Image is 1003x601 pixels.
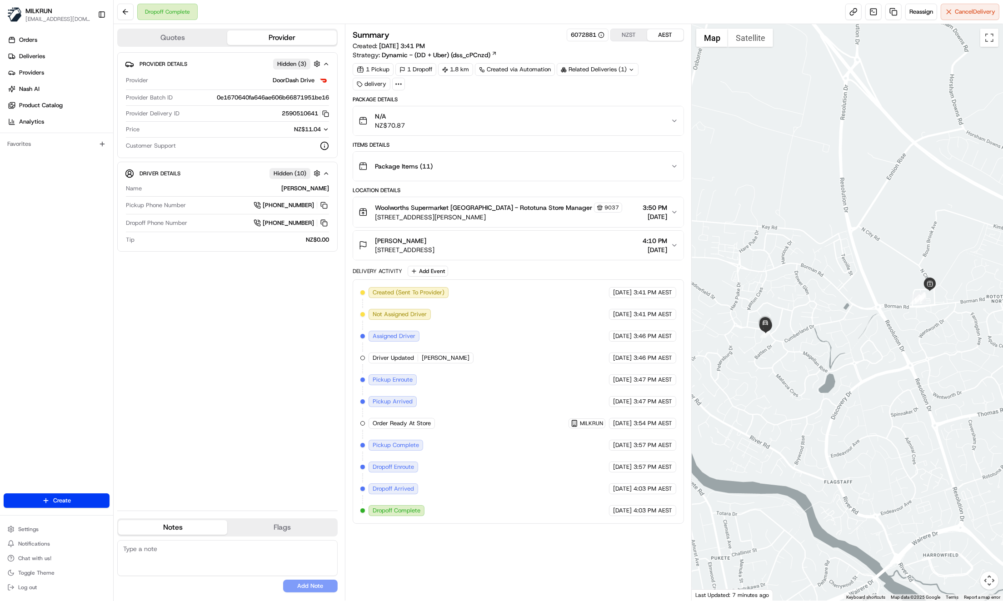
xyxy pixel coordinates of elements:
[227,30,336,45] button: Provider
[634,463,672,471] span: 3:57 PM AEST
[18,555,51,562] span: Chat with us!
[249,125,329,134] button: NZ$11.04
[946,595,958,600] a: Terms
[438,63,473,76] div: 1.8 km
[643,236,667,245] span: 4:10 PM
[353,106,684,135] button: N/ANZ$70.87
[634,354,672,362] span: 3:46 PM AEST
[611,29,647,41] button: NZST
[273,76,314,84] span: DoorDash Drive
[19,101,63,109] span: Product Catalog
[31,87,149,96] div: Start new chat
[4,114,113,129] a: Analytics
[382,50,490,60] span: Dynamic - (DD + Uber) (dss_cPCnzd)
[4,98,113,113] a: Product Catalog
[4,33,113,47] a: Orders
[353,187,684,194] div: Location Details
[4,581,110,594] button: Log out
[634,376,672,384] span: 3:47 PM AEST
[694,589,724,601] img: Google
[140,60,187,68] span: Provider Details
[634,441,672,449] span: 3:57 PM AEST
[125,166,330,181] button: Driver DetailsHidden (10)
[5,128,73,144] a: 📗Knowledge Base
[613,376,632,384] span: [DATE]
[126,76,148,84] span: Provider
[373,419,431,427] span: Order Ready At Store
[126,142,176,150] span: Customer Support
[475,63,555,76] a: Created via Automation
[613,354,632,362] span: [DATE]
[125,56,330,71] button: Provider DetailsHidden (3)
[4,552,110,565] button: Chat with us!
[379,42,425,50] span: [DATE] 3:41 PM
[643,245,667,254] span: [DATE]
[227,520,336,535] button: Flags
[19,118,44,126] span: Analytics
[263,201,314,209] span: [PHONE_NUMBER]
[571,31,604,39] div: 6072881
[905,4,937,20] button: Reassign
[118,30,227,45] button: Quotes
[375,245,434,254] span: [STREET_ADDRESS]
[25,15,90,23] button: [EMAIL_ADDRESS][DOMAIN_NAME]
[613,419,632,427] span: [DATE]
[373,354,414,362] span: Driver Updated
[126,94,173,102] span: Provider Batch ID
[373,463,414,471] span: Dropoff Enroute
[19,36,37,44] span: Orders
[126,109,180,118] span: Provider Delivery ID
[373,397,413,406] span: Pickup Arrived
[155,89,165,100] button: Start new chat
[909,8,933,16] span: Reassign
[373,332,415,340] span: Assigned Driver
[18,569,55,576] span: Toggle Theme
[634,310,672,318] span: 3:41 PM AEST
[422,354,469,362] span: [PERSON_NAME]
[138,236,329,244] div: NZ$0.00
[634,288,672,297] span: 3:41 PM AEST
[64,154,110,161] a: Powered byPylon
[4,4,94,25] button: MILKRUNMILKRUN[EMAIL_ADDRESS][DOMAIN_NAME]
[408,266,448,277] button: Add Event
[140,170,180,177] span: Driver Details
[980,571,998,590] button: Map camera controls
[353,96,684,103] div: Package Details
[373,485,414,493] span: Dropoff Arrived
[373,507,420,515] span: Dropoff Complete
[964,595,1000,600] a: Report a map error
[634,485,672,493] span: 4:03 PM AEST
[760,328,770,338] div: 5
[254,200,329,210] a: [PHONE_NUMBER]
[375,112,405,121] span: N/A
[4,493,110,508] button: Create
[728,29,773,47] button: Show satellite imagery
[86,132,146,141] span: API Documentation
[294,125,321,133] span: NZ$11.04
[273,58,323,70] button: Hidden (3)
[353,152,684,181] button: Package Items (11)
[9,87,25,103] img: 1736555255976-a54dd68f-1ca7-489b-9aae-adbdc363a1c4
[274,169,306,178] span: Hidden ( 10 )
[353,50,497,60] div: Strategy:
[18,584,37,591] span: Log out
[692,589,773,601] div: Last Updated: 7 minutes ago
[18,526,39,533] span: Settings
[145,184,329,193] div: [PERSON_NAME]
[580,420,603,427] span: MILKRUN
[25,6,52,15] span: MILKRUN
[118,520,227,535] button: Notes
[126,219,187,227] span: Dropoff Phone Number
[375,213,622,222] span: [STREET_ADDRESS][PERSON_NAME]
[19,69,44,77] span: Providers
[373,310,427,318] span: Not Assigned Driver
[613,507,632,515] span: [DATE]
[4,49,113,64] a: Deliveries
[373,376,413,384] span: Pickup Enroute
[916,294,926,304] div: 1
[353,41,425,50] span: Created:
[353,268,402,275] div: Delivery Activity
[126,236,135,244] span: Tip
